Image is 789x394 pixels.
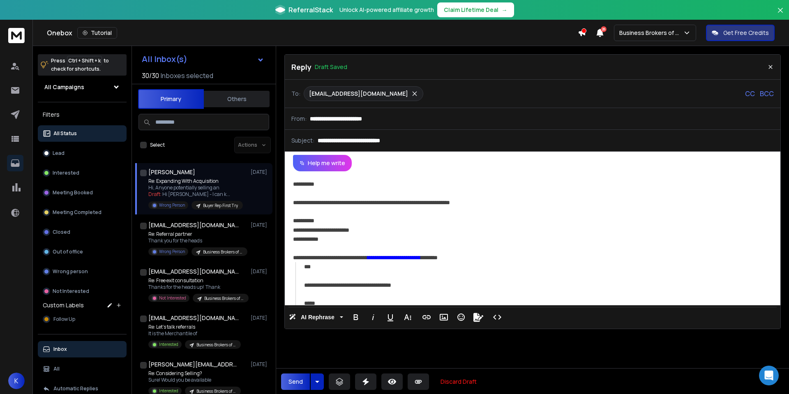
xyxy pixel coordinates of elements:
[77,27,117,39] button: Tutorial
[135,51,271,67] button: All Inbox(s)
[315,63,347,71] p: Draft Saved
[142,55,187,63] h1: All Inbox(s)
[775,5,786,25] button: Close banner
[38,109,127,120] h3: Filters
[196,342,236,348] p: Business Brokers of [US_STATE] | Realtor | [GEOGRAPHIC_DATA]
[38,125,127,142] button: All Status
[53,229,70,235] p: Closed
[723,29,769,37] p: Get Free Credits
[434,373,483,390] button: Discard Draft
[287,309,345,325] button: AI Rephrase
[383,309,398,325] button: Underline (Ctrl+U)
[53,170,79,176] p: Interested
[400,309,415,325] button: More Text
[148,277,247,284] p: Re: Free exit consultation
[759,366,779,385] div: Open Intercom Messenger
[138,89,204,109] button: Primary
[53,189,93,196] p: Meeting Booked
[291,61,311,73] p: Reply
[291,115,307,123] p: From:
[38,311,127,327] button: Follow Up
[745,89,755,99] p: CC
[53,249,83,255] p: Out of office
[142,71,159,81] span: 30 / 30
[502,6,508,14] span: →
[453,309,469,325] button: Emoticons
[251,361,269,368] p: [DATE]
[51,57,109,73] p: Press to check for shortcuts.
[291,136,314,145] p: Subject:
[471,309,486,325] button: Signature
[706,25,775,41] button: Get Free Credits
[148,184,243,191] p: Hi, Anyone potentially selling an
[38,204,127,221] button: Meeting Completed
[38,184,127,201] button: Meeting Booked
[203,203,238,209] p: Buyer Rep First Try
[293,155,352,171] button: Help me write
[251,222,269,228] p: [DATE]
[159,249,185,255] p: Wrong Person
[299,314,336,321] span: AI Rephrase
[53,268,88,275] p: Wrong person
[148,284,247,290] p: Thanks for the heads up! Thank
[43,301,84,309] h3: Custom Labels
[8,373,25,389] button: K
[44,83,84,91] h1: All Campaigns
[148,267,239,276] h1: [EMAIL_ADDRESS][DOMAIN_NAME]
[148,324,241,330] p: Re: Let’s talk referrals
[159,388,178,394] p: Interested
[204,90,270,108] button: Others
[148,360,239,369] h1: [PERSON_NAME][EMAIL_ADDRESS][DOMAIN_NAME]
[148,221,239,229] h1: [EMAIL_ADDRESS][DOMAIN_NAME]
[53,209,102,216] p: Meeting Completed
[38,283,127,300] button: Not Interested
[288,5,333,15] span: ReferralStack
[489,309,505,325] button: Code View
[309,90,408,98] p: [EMAIL_ADDRESS][DOMAIN_NAME]
[148,370,241,377] p: Re: Considering Selling?
[38,244,127,260] button: Out of office
[53,385,98,392] p: Automatic Replies
[148,377,241,383] p: Sure! Would you be available
[419,309,434,325] button: Insert Link (Ctrl+K)
[365,309,381,325] button: Italic (Ctrl+I)
[53,288,89,295] p: Not Interested
[348,309,364,325] button: Bold (Ctrl+B)
[148,178,243,184] p: Re: Expanding With Acquisition
[53,150,65,157] p: Lead
[437,2,514,17] button: Claim Lifetime Deal→
[601,26,607,32] span: 26
[38,263,127,280] button: Wrong person
[619,29,683,37] p: Business Brokers of AZ
[148,330,241,337] p: It is the Merchantile of
[67,56,102,65] span: Ctrl + Shift + k
[203,249,242,255] p: Business Brokers of [US_STATE] | Realtor | [GEOGRAPHIC_DATA]
[162,191,230,198] span: Hi [PERSON_NAME] - I can k ...
[38,79,127,95] button: All Campaigns
[251,315,269,321] p: [DATE]
[38,361,127,377] button: All
[38,224,127,240] button: Closed
[204,295,244,302] p: Business Brokers of [US_STATE] | Local Business | [GEOGRAPHIC_DATA]
[159,295,186,301] p: Not Interested
[53,366,60,372] p: All
[251,268,269,275] p: [DATE]
[38,165,127,181] button: Interested
[281,373,310,390] button: Send
[148,314,239,322] h1: [EMAIL_ADDRESS][DOMAIN_NAME]
[53,346,67,353] p: Inbox
[148,237,247,244] p: Thank you for the heads
[148,191,161,198] span: Draft:
[53,130,77,137] p: All Status
[150,142,165,148] label: Select
[53,316,75,323] span: Follow Up
[251,169,269,175] p: [DATE]
[760,89,774,99] p: BCC
[148,168,195,176] h1: [PERSON_NAME]
[291,90,300,98] p: To:
[159,341,178,348] p: Interested
[38,145,127,161] button: Lead
[159,202,185,208] p: Wrong Person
